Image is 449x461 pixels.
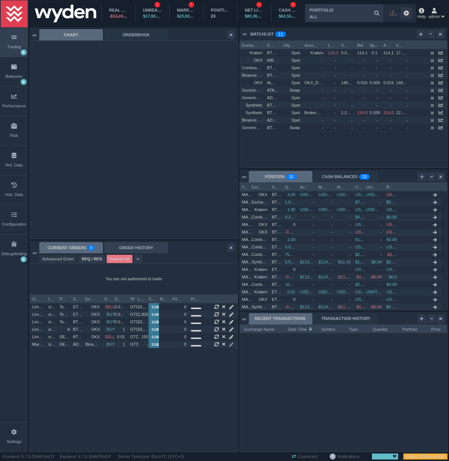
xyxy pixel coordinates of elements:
span: - [376,58,380,62]
span: sim868.0 [48,303,59,311]
span: - [390,118,394,122]
span: USDT -531.5 [387,222,410,227]
span: 17.39261904 [396,51,420,55]
span: - [349,237,351,242]
span: 0.00001 [285,245,300,249]
span: - [390,73,394,77]
span: ATAUSDT [267,86,279,95]
span: - [313,245,314,249]
p: 3 [364,174,367,181]
span: BrokerDesk [305,110,326,115]
span: - [364,73,368,77]
span: Kraken [254,207,268,212]
span: GTC [128,340,139,349]
span: 114,112.2 [357,51,378,55]
div: POSITION [249,171,312,182]
span: A [59,325,70,334]
div: Hist. Data [5,192,23,198]
span: sim867.0 [48,310,59,319]
span: ETHUSDT [272,265,282,274]
span: - [406,118,408,122]
span: - [406,125,408,130]
span: BTCUSD [272,273,282,281]
span: BTCUSDC [267,71,279,80]
span: - [406,73,408,77]
span: 0.1000 [370,110,385,115]
span: ETHUSDC [73,303,83,311]
span: LimitOrder [32,325,44,334]
span: MARGIN [242,220,253,229]
div: CASH BALANCES [314,171,378,182]
span: $62,552,202.34889411 [279,14,321,18]
span: GTC [128,303,139,311]
span: - [376,103,380,107]
span: DEFAULT [59,333,70,341]
span: $7.0890800 [355,200,377,204]
span: Swap [283,123,300,132]
span: - [349,200,351,204]
span: 0.01612 [357,80,375,85]
span: GTC [128,333,139,341]
span: - [335,58,339,62]
span: Coinbase Pro [252,215,277,219]
span: BTCEUR [272,235,282,244]
span: Vol Ask [396,41,403,48]
span: - [313,200,314,204]
span: GenericOutbound [242,125,275,130]
span: OKX [259,230,267,234]
span: - [351,125,353,130]
span: - [335,125,339,130]
span: USDC -0.0 [387,230,406,234]
span: Spot [283,109,300,117]
span: -0.0001 [285,230,299,234]
span: Spot [283,94,300,102]
span: ETHUSDT [272,288,282,296]
span: - [322,118,324,122]
sup: ! [256,2,262,7]
span: USDC 342.066 [337,192,365,197]
span: BTCUSDC [272,190,282,199]
span: BTCUSD [272,258,282,266]
span: - [349,245,351,249]
span: $0.00 [387,215,397,219]
span: USDC 76.79965 [366,192,396,197]
span: USDT 0.02 [355,245,376,249]
span: Symbol [267,41,274,48]
span: GTC [128,310,139,319]
span: - [406,65,408,70]
span: - [331,237,333,242]
span: - [406,95,408,100]
span: BTCUSDC [272,205,282,214]
span: - [313,230,314,234]
span: - [351,95,353,100]
iframe: advanced chart TradingView widget [30,41,238,239]
span: - [335,65,339,70]
span: €10.00 [355,237,368,242]
div: Configuration [2,221,26,228]
span: - [376,88,380,92]
span: ADAAUD [73,340,83,349]
span: - [349,215,351,219]
span: ETHUSDT [272,243,282,251]
span: BTCUSD [272,280,282,289]
span: Kraken [311,51,324,55]
span: Exchange Name [242,41,258,48]
span: Spot [283,49,300,57]
span: MARGIN [242,205,253,214]
span: 1.0001 [285,200,298,204]
span: LimitOrder [32,303,44,311]
span: - [406,88,408,92]
span: Testing [59,303,70,311]
span: Synthetic [245,110,262,115]
div: UNREAL P&L [143,7,162,13]
span: - [364,58,368,62]
span: - [335,80,339,85]
sup: ! [155,2,160,7]
span: BTCUSDC [272,228,282,236]
span: BTCUSD [267,49,279,57]
p: 1 [291,174,294,181]
span: $4,410.76 [355,215,374,219]
span: 0.01950435 [341,51,363,55]
sup: 31 [286,174,297,180]
span: - [331,230,333,234]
